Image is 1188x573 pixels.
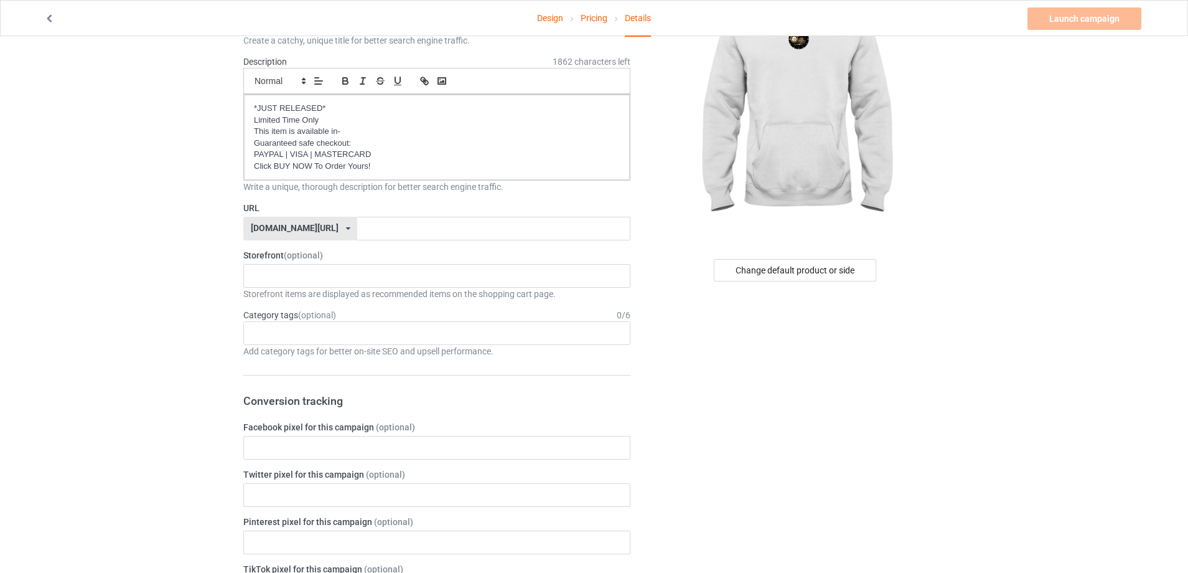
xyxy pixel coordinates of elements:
[254,138,351,148] span: Guaranteed safe checkout:
[254,103,325,113] span: *JUST RELEASED*
[243,288,630,300] div: Storefront items are displayed as recommended items on the shopping cart page.
[366,470,405,480] span: (optional)
[553,55,630,68] span: 1862 characters left
[537,1,563,36] a: Design
[617,309,630,321] div: 0 / 6
[298,310,336,320] span: (optional)
[254,115,319,125] span: Limited Time Only
[284,250,323,260] span: (optional)
[376,422,415,432] span: (optional)
[581,1,607,36] a: Pricing
[254,149,371,159] span: PAYPAL | VISA | MASTERCARD
[243,394,630,408] h3: Conversion tracking
[251,224,339,232] div: [DOMAIN_NAME][URL]
[625,1,651,37] div: Details
[254,126,340,136] span: This item is available in-
[243,34,630,47] div: Create a catchy, unique title for better search engine traffic.
[243,249,630,262] label: Storefront
[374,517,413,527] span: (optional)
[243,57,287,67] label: Description
[243,202,630,214] label: URL
[243,421,630,433] label: Facebook pixel for this campaign
[243,181,630,193] div: Write a unique, thorough description for better search engine traffic.
[714,259,876,282] div: Change default product or side
[243,345,630,358] div: Add category tags for better on-site SEO and upsell performance.
[243,468,630,481] label: Twitter pixel for this campaign
[254,161,370,171] span: Click BUY NOW To Order Yours!
[243,309,336,321] label: Category tags
[243,516,630,528] label: Pinterest pixel for this campaign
